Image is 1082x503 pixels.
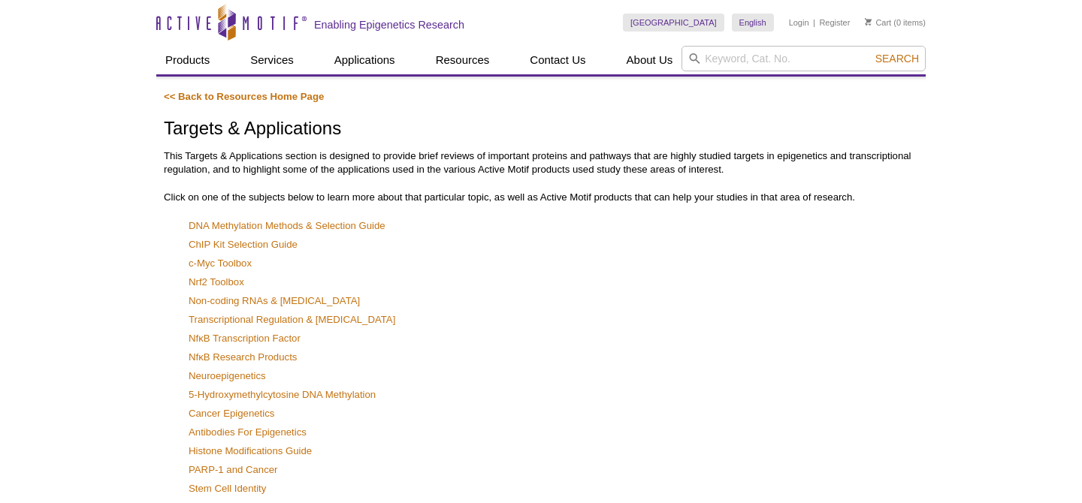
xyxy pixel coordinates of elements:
[427,46,499,74] a: Resources
[189,332,301,345] a: NfκB Transcription Factor
[813,14,815,32] li: |
[156,46,219,74] a: Products
[189,444,312,458] a: Histone Modifications Guide
[521,46,594,74] a: Contact Us
[325,46,404,74] a: Applications
[164,119,918,140] h1: Targets & Applications
[189,276,244,289] a: Nrf2 Toolbox
[189,294,360,308] a: Non-coding RNAs & [MEDICAL_DATA]
[164,149,918,176] p: This Targets & Applications section is designed to provide brief reviews of important proteins an...
[732,14,774,32] a: English
[189,463,278,477] a: PARP-1 and Cancer
[314,18,464,32] h2: Enabling Epigenetics Research
[189,482,266,495] a: Stem Cell Identity
[682,46,926,71] input: Keyword, Cat. No.
[164,191,918,204] p: Click on one of the subjects below to learn more about that particular topic, as well as Active M...
[875,53,919,65] span: Search
[819,17,850,28] a: Register
[618,46,682,74] a: About Us
[189,219,385,233] a: DNA Methylation Methods & Selection Guide
[189,313,395,327] a: Transcriptional Regulation & [MEDICAL_DATA]
[189,407,274,420] a: Cancer Epigenetics
[189,238,298,251] a: ChIP Kit Selection Guide
[865,17,891,28] a: Cart
[241,46,303,74] a: Services
[189,257,252,270] a: c-Myc Toolbox
[189,369,266,383] a: Neuroepigenetics
[865,14,926,32] li: (0 items)
[164,91,324,102] a: << Back to Resources Home Page
[623,14,724,32] a: [GEOGRAPHIC_DATA]
[189,388,376,402] a: 5-Hydroxymethylcytosine DNA Methylation
[189,426,307,439] a: Antibodies For Epigenetics
[189,351,297,364] a: NfκB Research Products
[865,18,872,26] img: Your Cart
[789,17,809,28] a: Login
[871,52,923,65] button: Search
